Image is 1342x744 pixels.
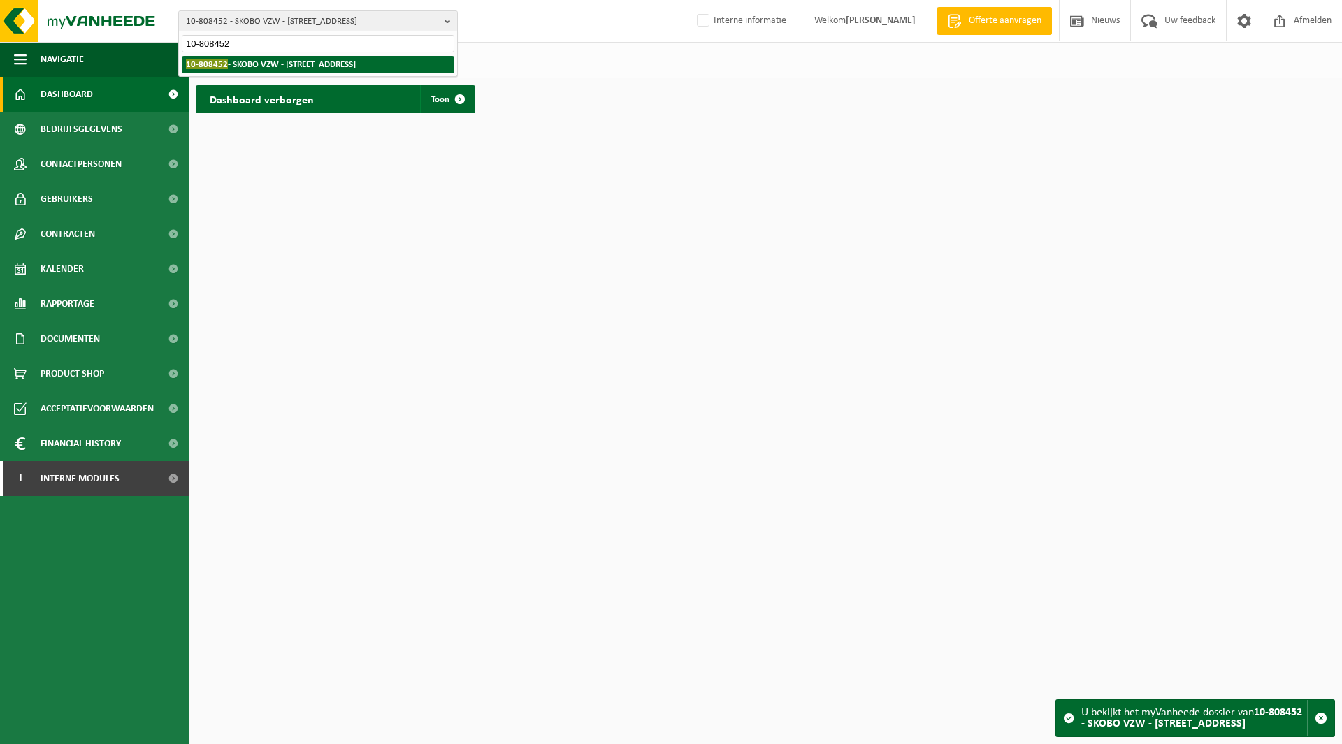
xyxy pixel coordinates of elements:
input: Zoeken naar gekoppelde vestigingen [182,35,454,52]
span: Product Shop [41,356,104,391]
span: Acceptatievoorwaarden [41,391,154,426]
strong: - SKOBO VZW - [STREET_ADDRESS] [186,59,356,69]
span: Contracten [41,217,95,251]
a: Offerte aanvragen [937,7,1052,35]
strong: 10-808452 - SKOBO VZW - [STREET_ADDRESS] [1081,707,1302,729]
button: 10-808452 - SKOBO VZW - [STREET_ADDRESS] [178,10,458,31]
div: U bekijkt het myVanheede dossier van [1081,700,1307,736]
span: Toon [431,95,449,104]
h2: Dashboard verborgen [196,85,328,112]
span: Gebruikers [41,182,93,217]
span: 10-808452 - SKOBO VZW - [STREET_ADDRESS] [186,11,439,32]
label: Interne informatie [694,10,786,31]
strong: [PERSON_NAME] [846,15,916,26]
span: Dashboard [41,77,93,112]
span: Offerte aanvragen [965,14,1045,28]
span: Financial History [41,426,121,461]
span: Kalender [41,251,84,286]
a: Toon [420,85,474,113]
span: Contactpersonen [41,147,122,182]
span: Navigatie [41,42,84,77]
span: Rapportage [41,286,94,321]
span: Documenten [41,321,100,356]
span: 10-808452 [186,59,228,69]
span: Interne modules [41,461,120,496]
span: Bedrijfsgegevens [41,112,122,147]
span: I [14,461,27,496]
